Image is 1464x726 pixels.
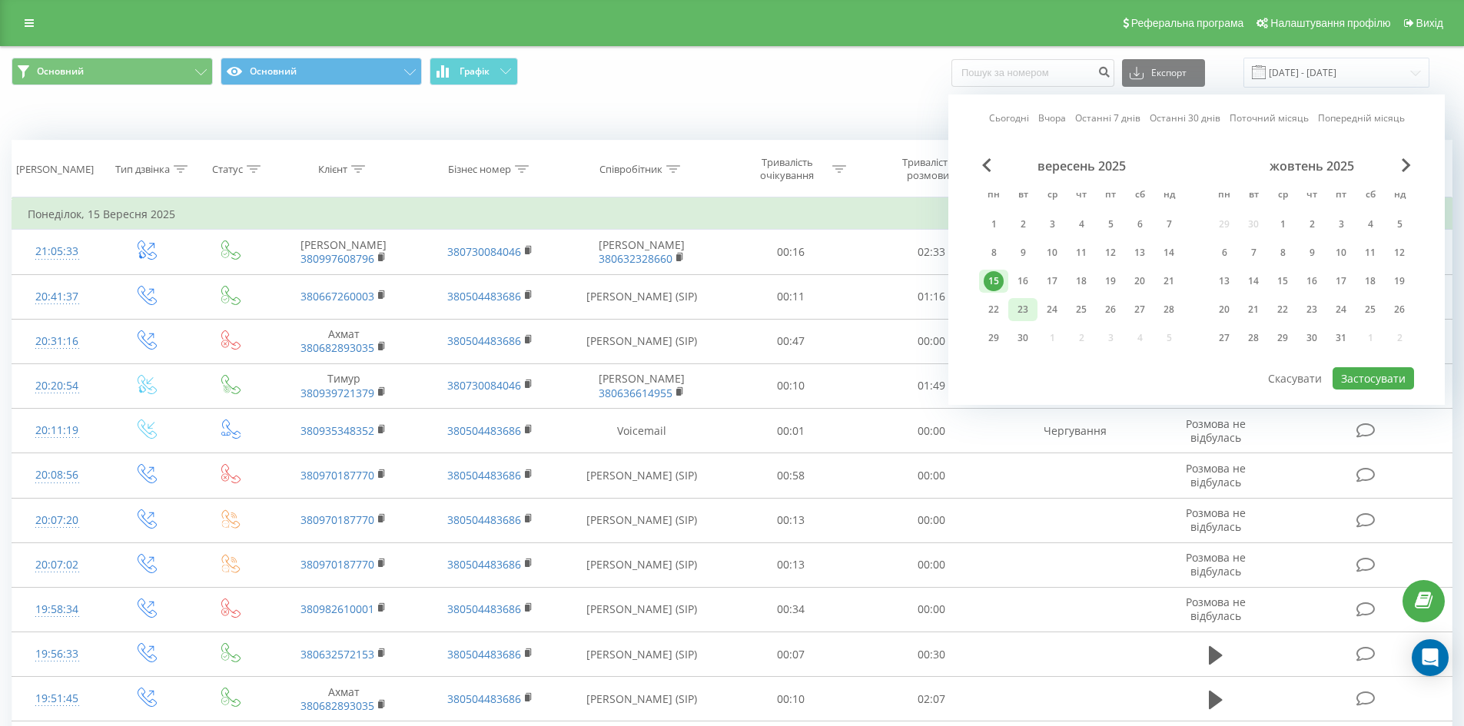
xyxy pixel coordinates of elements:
[746,156,828,182] div: Тривалість очікування
[300,340,374,355] a: 380682893035
[1239,241,1268,264] div: вт 7 жовт 2025 р.
[1210,241,1239,264] div: пн 6 жовт 2025 р.
[1042,300,1062,320] div: 24
[1001,409,1147,453] td: Чергування
[984,271,1004,291] div: 15
[447,512,521,527] a: 380504483686
[1360,243,1380,263] div: 11
[1243,243,1263,263] div: 7
[1096,241,1125,264] div: пт 12 вер 2025 р.
[1130,271,1150,291] div: 20
[300,602,374,616] a: 380982610001
[1008,327,1037,350] div: вт 30 вер 2025 р.
[1273,271,1293,291] div: 15
[1359,184,1382,207] abbr: субота
[271,230,417,274] td: [PERSON_NAME]
[1013,271,1033,291] div: 16
[1096,270,1125,293] div: пт 19 вер 2025 р.
[1213,184,1236,207] abbr: понеділок
[1268,327,1297,350] div: ср 29 жовт 2025 р.
[1067,213,1096,236] div: чт 4 вер 2025 р.
[1186,550,1246,578] span: Розмова не відбулась
[1008,241,1037,264] div: вт 9 вер 2025 р.
[300,423,374,438] a: 380935348352
[861,677,1002,721] td: 02:07
[1130,214,1150,234] div: 6
[721,363,861,408] td: 00:10
[318,163,347,176] div: Клієнт
[447,333,521,348] a: 380504483686
[721,319,861,363] td: 00:47
[447,691,521,706] a: 380504483686
[887,156,969,182] div: Тривалість розмови
[1333,367,1414,390] button: Застосувати
[1157,184,1180,207] abbr: неділя
[447,423,521,438] a: 380504483686
[1099,184,1122,207] abbr: п’ятниця
[861,363,1002,408] td: 01:49
[979,158,1183,174] div: вересень 2025
[1268,241,1297,264] div: ср 8 жовт 2025 р.
[563,498,721,542] td: [PERSON_NAME] (SIP)
[1013,214,1033,234] div: 2
[1071,271,1091,291] div: 18
[1186,595,1246,623] span: Розмова не відбулась
[1389,243,1409,263] div: 12
[1360,214,1380,234] div: 4
[448,163,511,176] div: Бізнес номер
[1070,184,1093,207] abbr: четвер
[1071,243,1091,263] div: 11
[1210,158,1414,174] div: жовтень 2025
[28,595,87,625] div: 19:58:34
[721,409,861,453] td: 00:01
[563,632,721,677] td: [PERSON_NAME] (SIP)
[979,213,1008,236] div: пн 1 вер 2025 р.
[1230,111,1309,125] a: Поточний місяць
[563,677,721,721] td: [PERSON_NAME] (SIP)
[1154,270,1183,293] div: нд 21 вер 2025 р.
[300,468,374,482] a: 380970187770
[1210,327,1239,350] div: пн 27 жовт 2025 р.
[1268,298,1297,321] div: ср 22 жовт 2025 р.
[599,386,672,400] a: 380636614955
[1042,271,1062,291] div: 17
[721,453,861,498] td: 00:58
[1011,184,1034,207] abbr: вівторок
[1013,328,1033,348] div: 30
[447,244,521,259] a: 380730084046
[1128,184,1151,207] abbr: субота
[1214,300,1234,320] div: 20
[1385,298,1414,321] div: нд 26 жовт 2025 р.
[1271,184,1294,207] abbr: середа
[861,230,1002,274] td: 02:33
[1326,213,1356,236] div: пт 3 жовт 2025 р.
[1186,416,1246,445] span: Розмова не відбулась
[460,66,490,77] span: Графік
[1385,270,1414,293] div: нд 19 жовт 2025 р.
[721,274,861,319] td: 00:11
[1297,327,1326,350] div: чт 30 жовт 2025 р.
[212,163,243,176] div: Статус
[1130,300,1150,320] div: 27
[1042,214,1062,234] div: 3
[563,230,721,274] td: [PERSON_NAME]
[1360,300,1380,320] div: 25
[1356,298,1385,321] div: сб 25 жовт 2025 р.
[861,453,1002,498] td: 00:00
[1268,270,1297,293] div: ср 15 жовт 2025 р.
[28,371,87,401] div: 20:20:54
[1385,241,1414,264] div: нд 12 жовт 2025 р.
[1297,270,1326,293] div: чт 16 жовт 2025 р.
[1402,158,1411,172] span: Next Month
[1412,639,1449,676] div: Open Intercom Messenger
[1318,111,1405,125] a: Попередній місяць
[1159,214,1179,234] div: 7
[1154,213,1183,236] div: нд 7 вер 2025 р.
[1008,213,1037,236] div: вт 2 вер 2025 р.
[1331,328,1351,348] div: 31
[300,557,374,572] a: 380970187770
[979,241,1008,264] div: пн 8 вер 2025 р.
[861,319,1002,363] td: 00:00
[979,327,1008,350] div: пн 29 вер 2025 р.
[1331,214,1351,234] div: 3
